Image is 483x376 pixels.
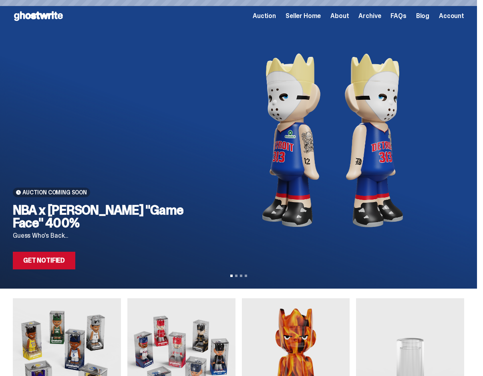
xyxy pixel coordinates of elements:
[240,275,242,277] button: View slide 3
[22,189,87,196] span: Auction Coming Soon
[358,13,381,19] a: Archive
[390,13,406,19] a: FAQs
[245,275,247,277] button: View slide 4
[439,13,464,19] a: Account
[330,13,349,19] a: About
[230,275,233,277] button: View slide 1
[214,32,451,249] img: NBA x Eminem "Game Face" 400%
[13,232,201,239] p: Guess Who's Back...
[416,13,429,19] a: Blog
[286,13,321,19] a: Seller Home
[235,275,237,277] button: View slide 2
[253,13,276,19] a: Auction
[13,204,201,229] h2: NBA x [PERSON_NAME] "Game Face" 400%
[13,252,75,269] a: Get Notified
